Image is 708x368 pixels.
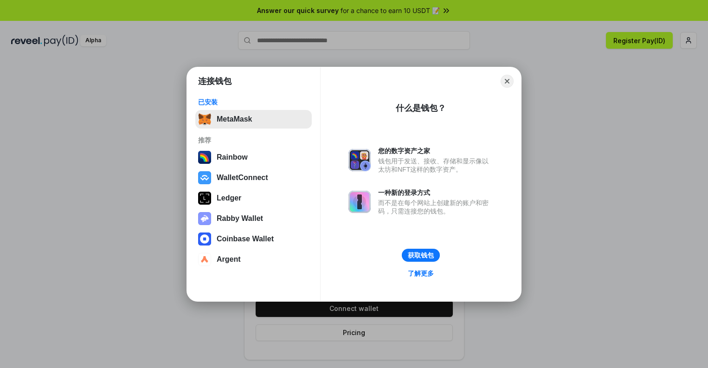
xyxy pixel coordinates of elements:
button: Rainbow [195,148,312,167]
button: Coinbase Wallet [195,230,312,248]
img: svg+xml,%3Csvg%20width%3D%22120%22%20height%3D%22120%22%20viewBox%3D%220%200%20120%20120%22%20fil... [198,151,211,164]
div: 已安装 [198,98,309,106]
button: Rabby Wallet [195,209,312,228]
div: 推荐 [198,136,309,144]
div: 您的数字资产之家 [378,147,493,155]
img: svg+xml,%3Csvg%20width%3D%2228%22%20height%3D%2228%22%20viewBox%3D%220%200%2028%2028%22%20fill%3D... [198,232,211,245]
div: Ledger [217,194,241,202]
div: Rabby Wallet [217,214,263,223]
img: svg+xml,%3Csvg%20xmlns%3D%22http%3A%2F%2Fwww.w3.org%2F2000%2Fsvg%22%20fill%3D%22none%22%20viewBox... [348,191,371,213]
div: 了解更多 [408,269,434,278]
div: MetaMask [217,115,252,123]
div: 一种新的登录方式 [378,188,493,197]
div: Argent [217,255,241,264]
button: MetaMask [195,110,312,129]
button: Argent [195,250,312,269]
div: Rainbow [217,153,248,161]
button: WalletConnect [195,168,312,187]
div: 获取钱包 [408,251,434,259]
div: 而不是在每个网站上创建新的账户和密码，只需连接您的钱包。 [378,199,493,215]
img: svg+xml,%3Csvg%20fill%3D%22none%22%20height%3D%2233%22%20viewBox%3D%220%200%2035%2033%22%20width%... [198,113,211,126]
h1: 连接钱包 [198,76,232,87]
a: 了解更多 [402,267,439,279]
img: svg+xml,%3Csvg%20xmlns%3D%22http%3A%2F%2Fwww.w3.org%2F2000%2Fsvg%22%20fill%3D%22none%22%20viewBox... [198,212,211,225]
button: Close [501,75,514,88]
button: 获取钱包 [402,249,440,262]
img: svg+xml,%3Csvg%20width%3D%2228%22%20height%3D%2228%22%20viewBox%3D%220%200%2028%2028%22%20fill%3D... [198,171,211,184]
button: Ledger [195,189,312,207]
div: 什么是钱包？ [396,103,446,114]
img: svg+xml,%3Csvg%20xmlns%3D%22http%3A%2F%2Fwww.w3.org%2F2000%2Fsvg%22%20fill%3D%22none%22%20viewBox... [348,149,371,171]
div: WalletConnect [217,174,268,182]
img: svg+xml,%3Csvg%20width%3D%2228%22%20height%3D%2228%22%20viewBox%3D%220%200%2028%2028%22%20fill%3D... [198,253,211,266]
div: 钱包用于发送、接收、存储和显示像以太坊和NFT这样的数字资产。 [378,157,493,174]
img: svg+xml,%3Csvg%20xmlns%3D%22http%3A%2F%2Fwww.w3.org%2F2000%2Fsvg%22%20width%3D%2228%22%20height%3... [198,192,211,205]
div: Coinbase Wallet [217,235,274,243]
